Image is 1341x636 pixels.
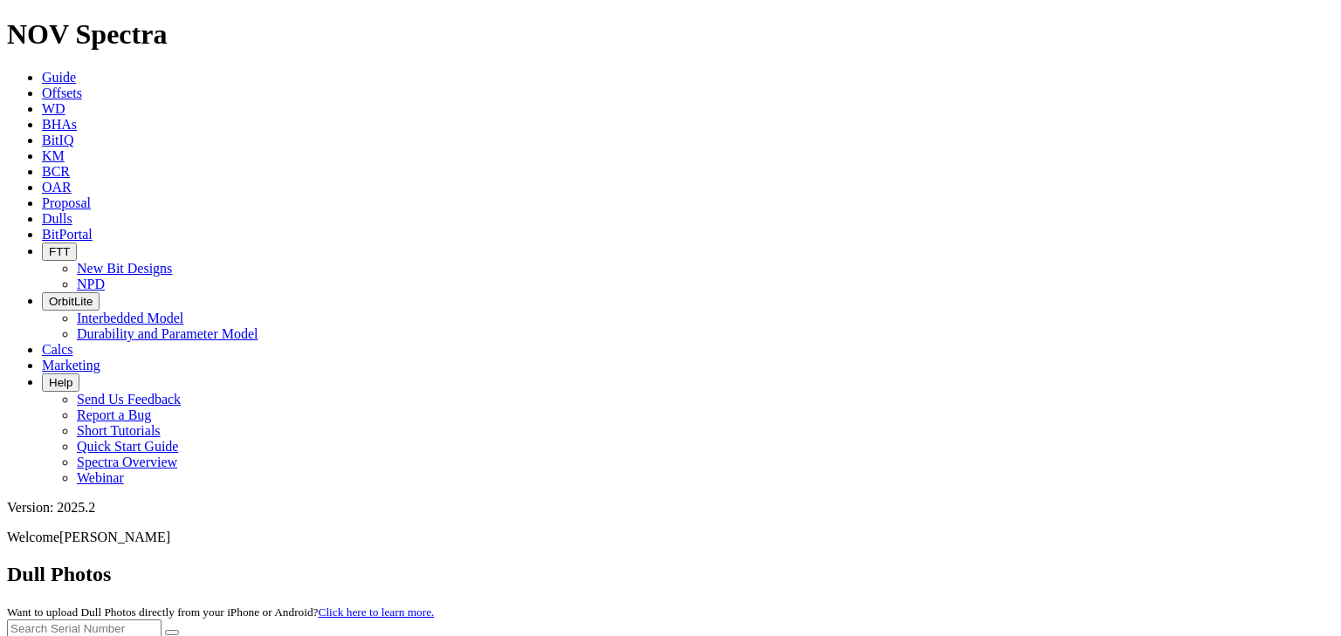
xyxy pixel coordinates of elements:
a: KM [42,148,65,163]
a: Dulls [42,211,72,226]
a: BCR [42,164,70,179]
a: Guide [42,70,76,85]
a: Webinar [77,470,124,485]
span: [PERSON_NAME] [59,530,170,544]
a: Offsets [42,85,82,100]
p: Welcome [7,530,1334,545]
a: WD [42,101,65,116]
a: Spectra Overview [77,455,177,469]
a: Send Us Feedback [77,392,181,407]
a: NPD [77,277,105,291]
a: Durability and Parameter Model [77,326,258,341]
h2: Dull Photos [7,563,1334,586]
span: OrbitLite [49,295,93,308]
button: FTT [42,243,77,261]
a: OAR [42,180,72,195]
span: FTT [49,245,70,258]
a: New Bit Designs [77,261,172,276]
a: Marketing [42,358,100,373]
small: Want to upload Dull Photos directly from your iPhone or Android? [7,605,434,619]
button: Help [42,373,79,392]
div: Version: 2025.2 [7,500,1334,516]
h1: NOV Spectra [7,18,1334,51]
a: Proposal [42,195,91,210]
a: BHAs [42,117,77,132]
button: OrbitLite [42,292,100,311]
a: Quick Start Guide [77,439,178,454]
a: BitPortal [42,227,93,242]
span: Help [49,376,72,389]
a: BitIQ [42,133,73,147]
a: Click here to learn more. [319,605,435,619]
a: Interbedded Model [77,311,183,325]
a: Report a Bug [77,407,151,422]
a: Calcs [42,342,73,357]
a: Short Tutorials [77,423,161,438]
